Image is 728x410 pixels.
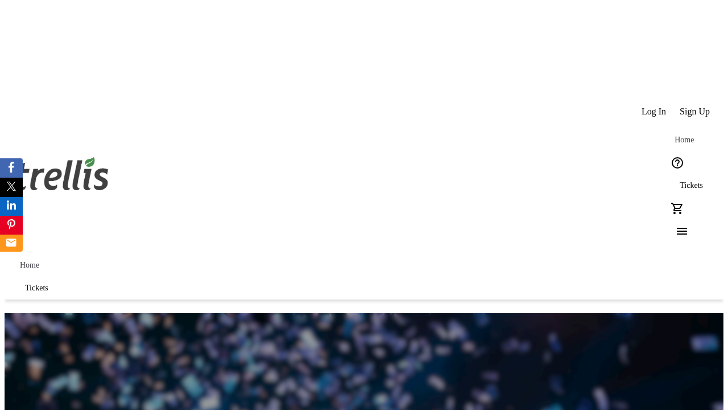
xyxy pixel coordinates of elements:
[635,100,673,123] button: Log In
[680,106,710,117] span: Sign Up
[666,220,689,243] button: Menu
[666,151,689,174] button: Help
[673,100,717,123] button: Sign Up
[11,277,62,300] a: Tickets
[666,174,717,197] a: Tickets
[680,181,703,190] span: Tickets
[675,136,694,145] span: Home
[642,106,666,117] span: Log In
[25,284,48,293] span: Tickets
[11,254,48,277] a: Home
[666,197,689,220] button: Cart
[20,261,39,270] span: Home
[666,129,702,151] a: Home
[11,145,113,202] img: Orient E2E Organization xfrPSR9tXg's Logo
